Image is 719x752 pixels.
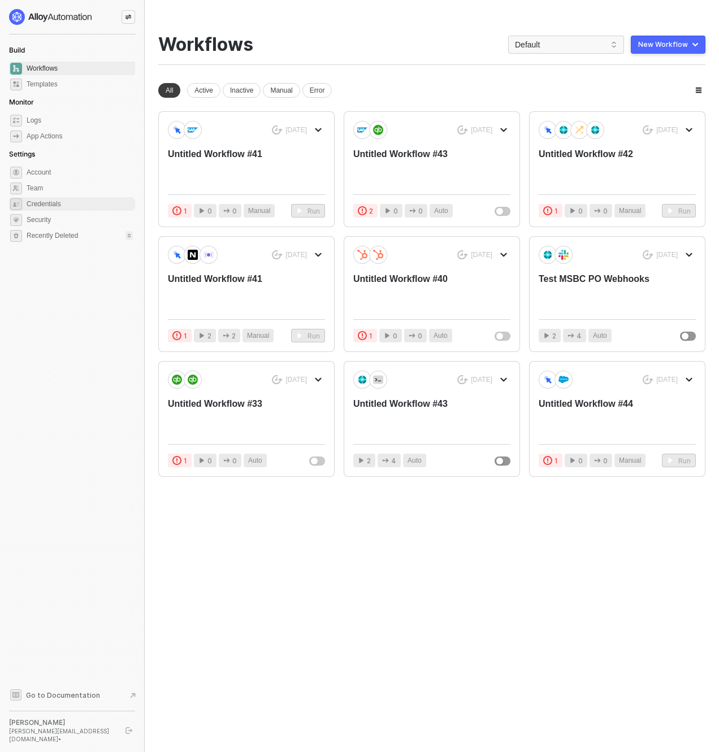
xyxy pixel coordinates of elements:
[187,83,220,98] div: Active
[263,83,300,98] div: Manual
[539,148,664,185] div: Untitled Workflow #42
[188,375,198,385] img: icon
[184,455,187,466] span: 1
[643,250,653,260] span: icon-success-page
[272,125,283,135] span: icon-success-page
[656,375,678,385] div: [DATE]
[656,125,678,135] div: [DATE]
[552,331,556,341] span: 2
[27,231,78,241] span: Recently Deleted
[409,332,415,339] span: icon-app-actions
[232,206,237,216] span: 0
[353,148,479,185] div: Untitled Workflow #43
[369,206,373,216] span: 2
[373,125,383,135] img: icon
[168,273,293,310] div: Untitled Workflow #41
[686,251,692,258] span: icon-arrow-down
[418,331,422,341] span: 0
[9,98,34,106] span: Monitor
[158,34,253,55] div: Workflows
[285,125,307,135] div: [DATE]
[9,9,93,25] img: logo
[558,250,569,260] img: icon
[457,250,468,260] span: icon-success-page
[184,331,187,341] span: 1
[302,83,332,98] div: Error
[382,457,389,464] span: icon-app-actions
[315,127,322,133] span: icon-arrow-down
[9,150,35,158] span: Settings
[631,36,705,54] button: New Workflow
[207,206,212,216] span: 0
[272,250,283,260] span: icon-success-page
[10,131,22,142] span: icon-app-actions
[543,375,553,384] img: icon
[125,14,132,20] span: icon-swap
[168,148,293,185] div: Untitled Workflow #41
[594,207,601,214] span: icon-app-actions
[158,83,180,98] div: All
[203,250,214,260] img: icon
[555,455,558,466] span: 1
[10,214,22,226] span: security
[393,331,397,341] span: 0
[369,331,373,341] span: 1
[357,125,367,135] img: icon
[168,398,293,435] div: Untitled Workflow #33
[27,77,133,91] span: Templates
[555,206,558,216] span: 1
[27,114,133,127] span: Logs
[10,198,22,210] span: credentials
[285,250,307,260] div: [DATE]
[285,375,307,385] div: [DATE]
[543,125,553,134] img: icon
[543,250,553,260] img: icon
[9,727,115,743] div: [PERSON_NAME][EMAIL_ADDRESS][DOMAIN_NAME] •
[207,455,212,466] span: 0
[558,125,569,135] img: icon
[291,204,325,218] button: Run
[315,251,322,258] span: icon-arrow-down
[391,455,396,466] span: 4
[539,398,664,435] div: Untitled Workflow #44
[172,375,182,385] img: icon
[247,331,269,341] span: Manual
[9,9,135,25] a: logo
[10,689,21,701] span: documentation
[172,125,182,134] img: icon
[27,213,133,227] span: Security
[223,332,229,339] span: icon-app-actions
[643,375,653,385] span: icon-success-page
[10,167,22,179] span: settings
[686,376,692,383] span: icon-arrow-down
[272,375,283,385] span: icon-success-page
[409,207,416,214] span: icon-app-actions
[457,125,468,135] span: icon-success-page
[619,455,641,466] span: Manual
[471,125,492,135] div: [DATE]
[291,329,325,342] button: Run
[125,727,132,734] span: logout
[373,250,383,260] img: icon
[500,251,507,258] span: icon-arrow-down
[471,250,492,260] div: [DATE]
[434,206,448,216] span: Auto
[9,688,136,702] a: Knowledge Base
[9,718,115,727] div: [PERSON_NAME]
[223,457,230,464] span: icon-app-actions
[594,457,601,464] span: icon-app-actions
[418,206,423,216] span: 0
[223,207,230,214] span: icon-app-actions
[353,398,479,435] div: Untitled Workflow #43
[373,375,383,385] img: icon
[10,115,22,127] span: icon-logs
[558,375,569,385] img: icon
[457,375,468,385] span: icon-success-page
[188,125,198,135] img: icon
[10,79,22,90] span: marketplace
[207,331,211,341] span: 2
[471,375,492,385] div: [DATE]
[27,166,133,179] span: Account
[232,455,237,466] span: 0
[593,331,607,341] span: Auto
